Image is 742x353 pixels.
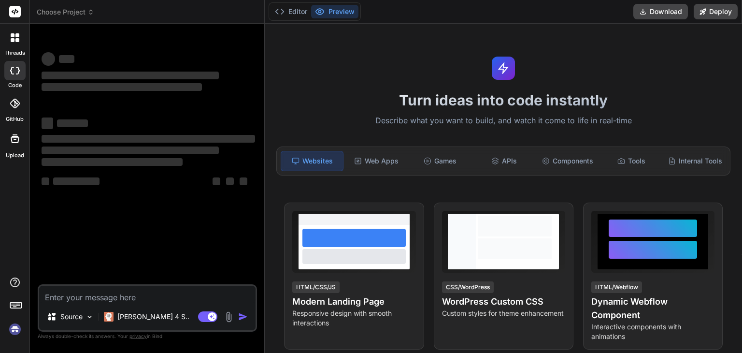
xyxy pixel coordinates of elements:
h1: Turn ideas into code instantly [271,91,736,109]
h4: Modern Landing Page [292,295,415,309]
div: Web Apps [345,151,407,171]
img: icon [238,312,248,322]
button: Editor [271,5,311,18]
p: Describe what you want to build, and watch it come to life in real-time [271,115,736,127]
span: ‌ [57,119,88,127]
div: Games [409,151,471,171]
span: ‌ [42,147,219,154]
div: HTML/CSS/JS [292,281,340,293]
div: APIs [473,151,535,171]
span: ‌ [240,177,247,185]
div: Websites [281,151,343,171]
label: Upload [6,151,24,160]
img: Claude 4 Sonnet [104,312,114,322]
div: Internal Tools [664,151,726,171]
span: ‌ [213,177,220,185]
span: ‌ [53,177,100,185]
h4: WordPress Custom CSS [442,295,565,309]
div: CSS/WordPress [442,281,494,293]
p: Custom styles for theme enhancement [442,309,565,318]
div: HTML/Webflow [591,281,642,293]
button: Download [633,4,688,19]
span: ‌ [42,158,183,166]
label: threads [4,49,25,57]
span: ‌ [42,83,202,91]
p: Responsive design with smooth interactions [292,309,415,328]
p: Always double-check its answers. Your in Bind [38,332,257,341]
div: Tools [600,151,662,171]
img: signin [7,321,23,338]
span: ‌ [42,135,255,143]
span: ‌ [42,52,55,66]
label: code [8,81,22,89]
span: ‌ [42,177,49,185]
label: GitHub [6,115,24,123]
button: Preview [311,5,358,18]
p: [PERSON_NAME] 4 S.. [117,312,189,322]
p: Interactive components with animations [591,322,714,341]
img: Pick Models [86,313,94,321]
span: privacy [129,333,147,339]
span: ‌ [42,118,53,129]
span: Choose Project [37,7,94,17]
h4: Dynamic Webflow Component [591,295,714,322]
p: Source [60,312,83,322]
div: Components [537,151,599,171]
button: Deploy [694,4,738,19]
span: ‌ [42,72,219,79]
span: ‌ [59,55,74,63]
img: attachment [223,311,234,323]
span: ‌ [226,177,234,185]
